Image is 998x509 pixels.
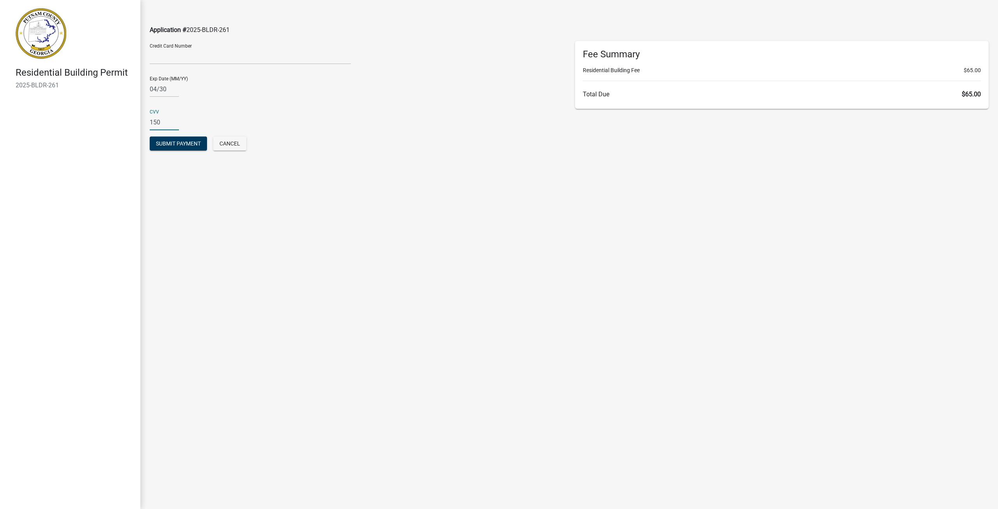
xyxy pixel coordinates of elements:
label: Credit Card Number [150,44,192,48]
span: Cancel [219,140,240,147]
span: $65.00 [964,66,981,74]
button: Submit Payment [150,137,207,151]
h4: Residential Building Permit [16,67,134,78]
h6: 2025-BLDR-261 [16,82,134,89]
img: Putnam County, Georgia [16,8,66,59]
li: Residential Building Fee [583,66,981,74]
h6: Fee Summary [583,49,981,60]
span: 2025-BLDR-261 [186,26,230,34]
span: $65.00 [962,90,981,98]
span: Submit Payment [156,140,201,147]
h6: Total Due [583,90,981,98]
button: Cancel [213,137,246,151]
span: Application # [150,26,186,34]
